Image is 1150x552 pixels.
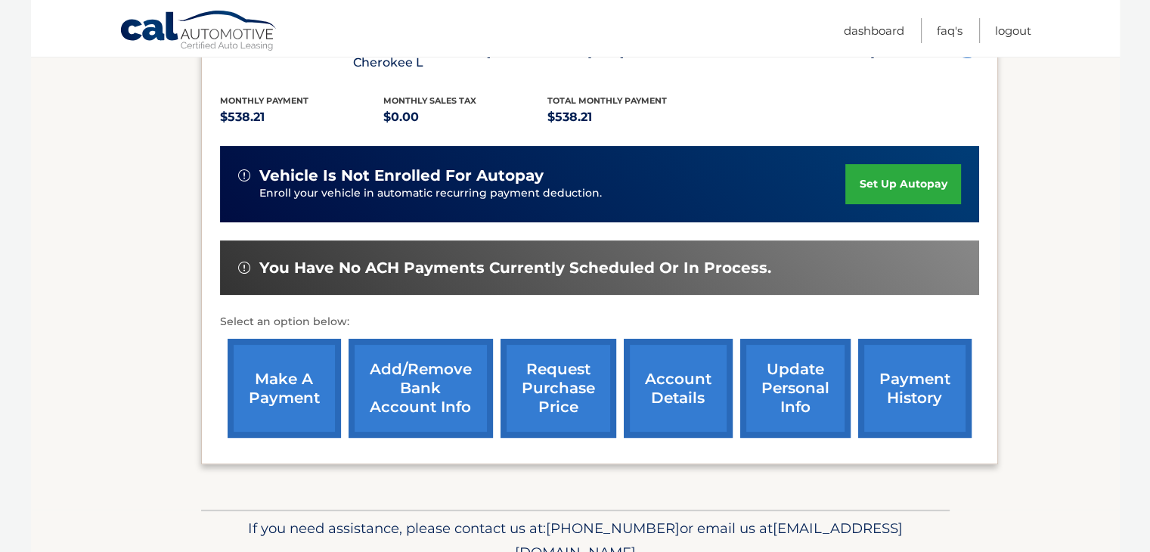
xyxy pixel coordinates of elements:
span: Monthly Payment [220,95,308,106]
span: You have no ACH payments currently scheduled or in process. [259,259,771,278]
a: set up autopay [845,164,960,204]
p: $538.21 [547,107,711,128]
span: vehicle is not enrolled for autopay [259,166,544,185]
p: $538.21 [220,107,384,128]
span: [PHONE_NUMBER] [546,519,680,537]
a: Add/Remove bank account info [349,339,493,438]
a: make a payment [228,339,341,438]
a: FAQ's [937,18,962,43]
a: Cal Automotive [119,10,278,54]
p: Enroll your vehicle in automatic recurring payment deduction. [259,185,846,202]
a: Dashboard [844,18,904,43]
a: request purchase price [501,339,616,438]
p: $0.00 [383,107,547,128]
img: alert-white.svg [238,262,250,274]
a: update personal info [740,339,851,438]
img: alert-white.svg [238,169,250,181]
a: Logout [995,18,1031,43]
span: Total Monthly Payment [547,95,667,106]
a: payment history [858,339,972,438]
span: Monthly sales Tax [383,95,476,106]
p: Select an option below: [220,313,979,331]
a: account details [624,339,733,438]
